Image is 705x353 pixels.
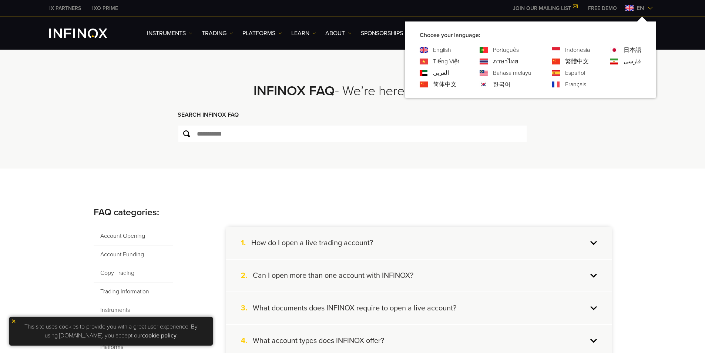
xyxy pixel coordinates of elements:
p: Choose your language: [420,31,641,40]
a: INFINOX Logo [49,29,125,38]
strong: INFINOX FAQ [254,83,335,99]
span: Account Opening [94,227,173,246]
h4: What account types does INFINOX offer? [253,336,384,346]
h4: How do I open a live trading account? [251,238,373,248]
span: Instruments [94,301,173,320]
a: INFINOX [44,4,87,12]
h4: Can I open more than one account with INFINOX? [253,271,413,280]
a: Language [493,46,519,54]
span: 2. [241,271,253,280]
strong: SEARCH INFINOX FAQ [178,111,239,119]
a: Language [433,80,457,89]
span: 3. [241,303,253,313]
p: FAQ categories: [94,206,612,220]
a: Language [565,80,586,89]
h4: What documents does INFINOX require to open a live account? [253,303,456,313]
a: Language [565,69,585,77]
a: Learn [291,29,316,38]
a: Language [433,57,459,66]
span: Account Funding [94,246,173,264]
a: SPONSORSHIPS [361,29,403,38]
a: Language [493,80,511,89]
span: Trading Information [94,283,173,301]
a: Language [565,57,589,66]
span: 1. [241,238,251,248]
span: en [634,4,647,13]
a: Language [565,46,590,54]
a: ABOUT [325,29,352,38]
a: Language [433,46,451,54]
a: JOIN OUR MAILING LIST [507,5,583,11]
a: Instruments [147,29,192,38]
a: INFINOX [87,4,124,12]
span: Copy Trading [94,264,173,283]
a: Language [624,46,641,54]
a: INFINOX MENU [583,4,622,12]
p: This site uses cookies to provide you with a great user experience. By using [DOMAIN_NAME], you a... [13,320,209,342]
img: yellow close icon [11,319,16,324]
a: Language [624,57,641,66]
a: Language [493,57,518,66]
span: 4. [241,336,253,346]
a: cookie policy [142,332,177,339]
a: Language [433,69,449,77]
a: PLATFORMS [242,29,282,38]
h2: - We’re here for help [158,83,547,99]
a: Language [493,69,531,77]
a: TRADING [202,29,233,38]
